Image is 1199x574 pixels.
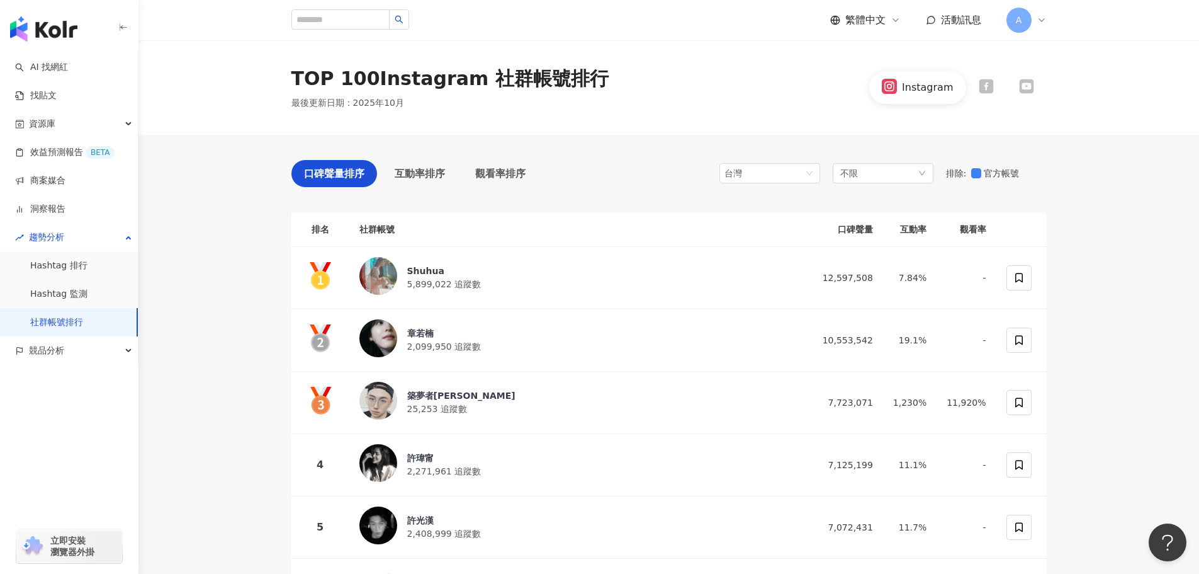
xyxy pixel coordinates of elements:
[937,497,996,559] td: -
[15,175,65,187] a: 商案媒合
[818,396,873,410] div: 7,723,071
[893,520,926,534] div: 11.7%
[16,529,122,563] a: chrome extension立即安裝 瀏覽器外掛
[29,336,64,365] span: 競品分析
[359,507,397,544] img: KOL Avatar
[291,212,349,247] th: 排名
[1149,524,1186,561] iframe: Help Scout Beacon - Open
[50,535,94,558] span: 立即安裝 瀏覽器外掛
[407,466,481,476] span: 2,271,961 追蹤數
[840,166,858,180] span: 不限
[941,14,981,26] span: 活動訊息
[407,279,481,289] span: 5,899,022 追蹤數
[475,166,526,181] span: 觀看率排序
[946,168,967,178] span: 排除 :
[301,519,339,535] div: 5
[15,89,57,102] a: 找貼文
[20,536,45,556] img: chrome extension
[15,233,24,242] span: rise
[818,458,873,472] div: 7,125,199
[359,319,397,357] img: KOL Avatar
[407,514,481,527] div: 許光漢
[808,212,883,247] th: 口碑聲量
[30,260,87,272] a: Hashtag 排行
[15,61,68,74] a: searchAI 找網紅
[724,164,765,183] div: 台灣
[883,212,937,247] th: 互動率
[818,520,873,534] div: 7,072,431
[407,327,481,340] div: 章若楠
[407,452,481,464] div: 許瑋甯
[359,507,797,548] a: KOL Avatar許光漢2,408,999 追蹤數
[30,288,87,301] a: Hashtag 監測
[981,166,1024,180] span: 官方帳號
[395,166,445,181] span: 互動率排序
[818,271,873,285] div: 12,597,508
[937,212,996,247] th: 觀看率
[893,396,926,410] div: 1,230%
[1016,13,1022,27] span: A
[304,166,364,181] span: 口碑聲量排序
[818,333,873,347] div: 10,553,542
[947,396,986,410] div: 11,920%
[15,203,65,215] a: 洞察報告
[893,333,926,347] div: 19.1%
[349,212,808,247] th: 社群帳號
[395,15,403,24] span: search
[359,444,397,482] img: KOL Avatar
[291,97,404,110] p: 最後更新日期 ： 2025年10月
[301,457,339,473] div: 4
[407,404,467,414] span: 25,253 追蹤數
[407,389,515,402] div: 築夢者[PERSON_NAME]
[359,319,797,361] a: KOL Avatar章若楠2,099,950 追蹤數
[359,257,397,295] img: KOL Avatar
[291,66,609,92] div: TOP 100 Instagram 社群帳號排行
[30,316,83,329] a: 社群帳號排行
[29,223,64,251] span: 趨勢分析
[407,529,481,539] span: 2,408,999 追蹤數
[359,382,397,420] img: KOL Avatar
[359,444,797,486] a: KOL Avatar許瑋甯2,271,961 追蹤數
[893,458,926,472] div: 11.1%
[359,382,797,423] a: KOL Avatar築夢者[PERSON_NAME]25,253 追蹤數
[918,169,926,177] span: down
[902,81,953,95] div: Instagram
[29,110,55,138] span: 資源庫
[845,13,886,27] span: 繁體中文
[15,146,115,159] a: 效益預測報告BETA
[407,265,481,277] div: Shuhua
[937,434,996,497] td: -
[10,16,77,42] img: logo
[937,309,996,372] td: -
[407,342,481,352] span: 2,099,950 追蹤數
[359,257,797,299] a: KOL AvatarShuhua5,899,022 追蹤數
[937,247,996,309] td: -
[893,271,926,285] div: 7.84%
